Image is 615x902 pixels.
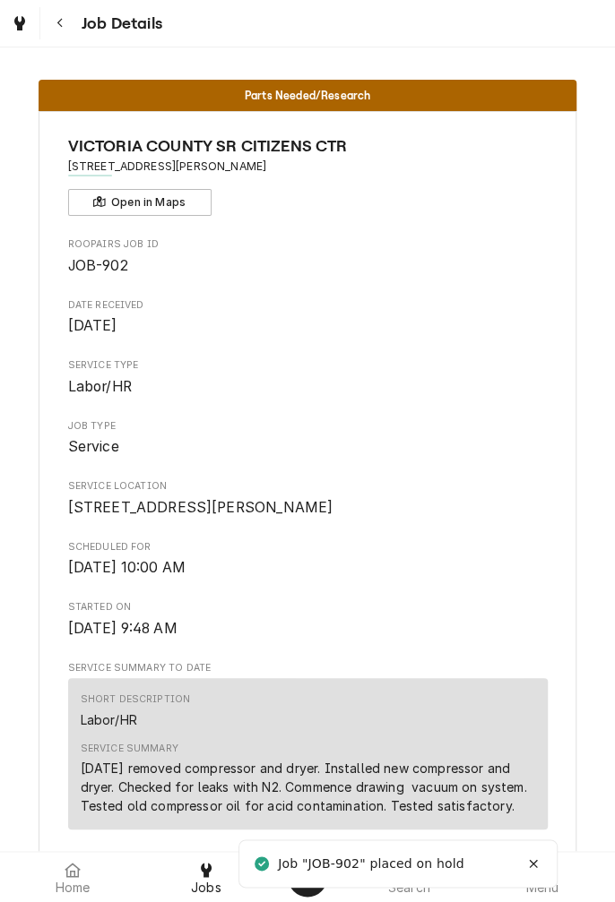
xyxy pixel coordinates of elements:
span: [DATE] 10:00 AM [68,559,186,576]
span: Jobs [191,881,221,895]
div: Short Description [81,692,191,707]
span: Job Details [76,12,162,36]
span: Service Location [68,479,548,494]
div: Service Summary To Date [68,661,548,838]
button: Open in Maps [68,189,212,216]
span: Name [68,134,548,159]
span: Date Received [68,315,548,337]
span: Address [68,159,548,175]
span: [DATE] [68,317,117,334]
div: Started On [68,600,548,639]
div: [DATE] removed compressor and dryer. Installed new compressor and dryer. Checked for leaks with N... [81,759,535,815]
a: Jobs [141,855,273,898]
div: Date Received [68,298,548,337]
span: [DATE] 9:48 AM [68,620,178,637]
span: Scheduled For [68,540,548,554]
div: Status [39,80,576,111]
span: Home [56,881,91,895]
span: Scheduled For [68,557,548,579]
div: Scheduled For [68,540,548,579]
span: Search [388,881,430,895]
span: JOB-902 [68,257,128,274]
div: Job Type [68,419,548,458]
div: Labor/HR [81,710,137,729]
div: Roopairs Job ID [68,237,548,276]
a: Go to Jobs [4,7,36,39]
span: Job Type [68,436,548,458]
span: Menu [525,881,559,895]
span: Service Type [68,358,548,373]
span: [STREET_ADDRESS][PERSON_NAME] [68,499,333,516]
div: Client Information [68,134,548,216]
div: Service Summary [68,678,548,837]
span: Job Type [68,419,548,434]
span: Service Location [68,497,548,519]
a: Home [7,855,139,898]
div: Service Type [68,358,548,397]
span: Parts Needed/Research [245,90,370,101]
span: Labor/HR [68,378,132,395]
div: Service Location [68,479,548,518]
span: Service Type [68,376,548,398]
div: Job "JOB-902" placed on hold [278,855,466,873]
span: Date Received [68,298,548,313]
span: Started On [68,600,548,614]
span: Roopairs Job ID [68,237,548,252]
div: Service Summary [81,742,178,756]
span: Started On [68,618,548,640]
span: Service [68,438,119,455]
span: Roopairs Job ID [68,255,548,277]
button: Navigate back [44,7,76,39]
span: Service Summary To Date [68,661,548,675]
